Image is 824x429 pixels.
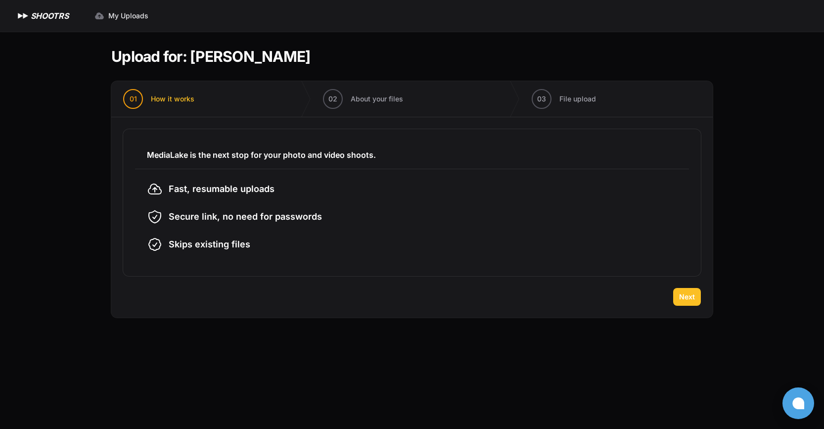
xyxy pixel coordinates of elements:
span: 02 [328,94,337,104]
span: Secure link, no need for passwords [169,210,322,224]
button: 01 How it works [111,81,206,117]
h3: MediaLake is the next stop for your photo and video shoots. [147,149,677,161]
img: SHOOTRS [16,10,31,22]
span: Next [679,292,695,302]
a: SHOOTRS SHOOTRS [16,10,69,22]
h1: Upload for: [PERSON_NAME] [111,48,310,65]
a: My Uploads [89,7,154,25]
span: Fast, resumable uploads [169,182,275,196]
span: Skips existing files [169,238,250,251]
button: Next [673,288,701,306]
span: 01 [130,94,137,104]
span: 03 [537,94,546,104]
span: How it works [151,94,194,104]
button: Open chat window [782,387,814,419]
span: About your files [351,94,403,104]
span: File upload [559,94,596,104]
button: 02 About your files [311,81,415,117]
span: My Uploads [108,11,148,21]
h1: SHOOTRS [31,10,69,22]
button: 03 File upload [520,81,608,117]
